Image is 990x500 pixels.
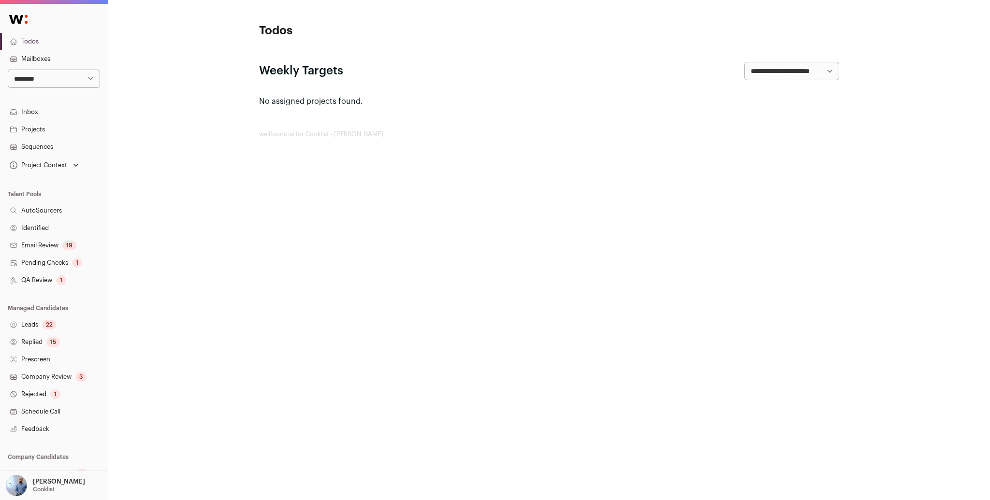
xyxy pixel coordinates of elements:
[50,389,60,399] div: 1
[6,475,27,496] img: 97332-medium_jpg
[62,241,76,250] div: 19
[75,372,87,382] div: 3
[42,320,57,329] div: 22
[259,96,839,107] p: No assigned projects found.
[4,10,33,29] img: Wellfound
[8,161,67,169] div: Project Context
[259,23,452,39] h1: Todos
[46,337,60,347] div: 15
[4,475,87,496] button: Open dropdown
[56,275,66,285] div: 1
[33,478,85,486] p: [PERSON_NAME]
[72,258,82,268] div: 1
[259,130,839,138] footer: wellfound:ai for Cooklist - [PERSON_NAME]
[33,486,55,493] p: Cooklist
[8,158,81,172] button: Open dropdown
[259,63,343,79] h2: Weekly Targets
[76,469,88,478] div: 4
